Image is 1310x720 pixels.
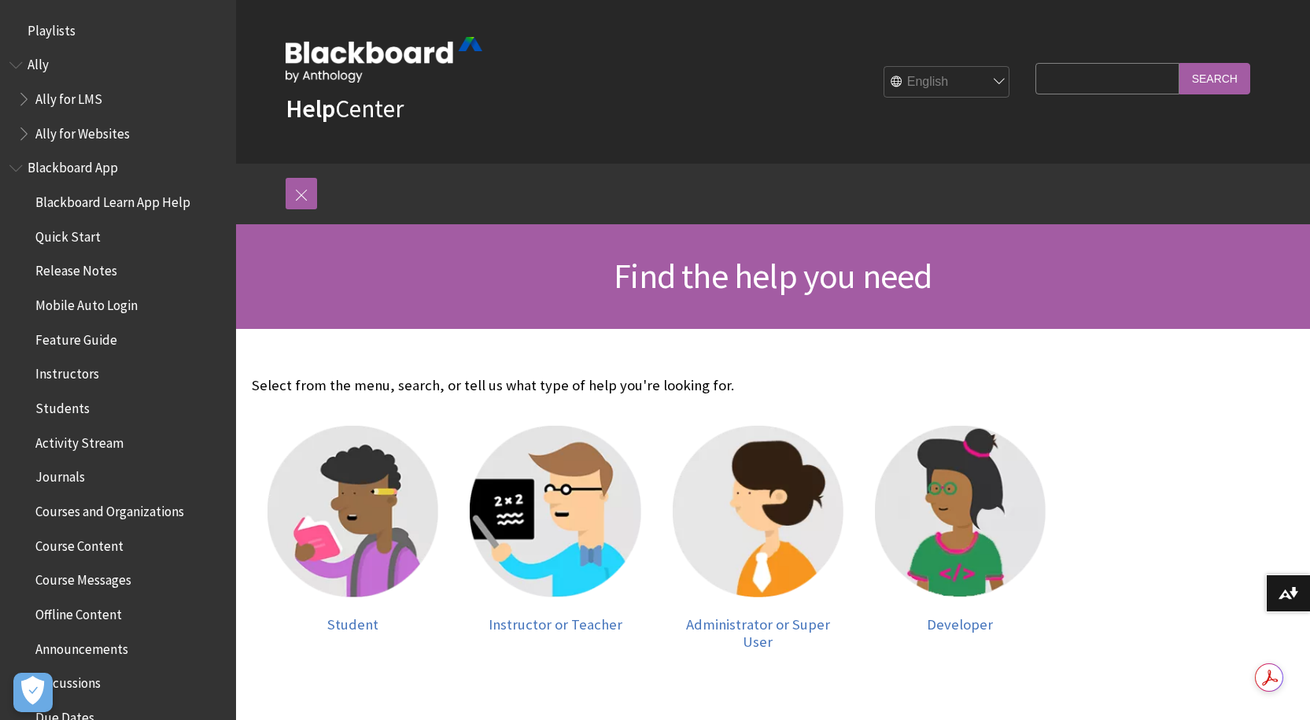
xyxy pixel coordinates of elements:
span: Courses and Organizations [35,498,184,519]
img: Administrator [673,426,843,596]
p: Select from the menu, search, or tell us what type of help you're looking for. [252,375,1061,396]
a: Student Student [268,426,438,650]
img: Blackboard by Anthology [286,37,482,83]
span: Announcements [35,636,128,657]
button: Open Preferences [13,673,53,712]
span: Student [327,615,378,633]
a: HelpCenter [286,93,404,124]
span: Students [35,395,90,416]
a: Instructor Instructor or Teacher [470,426,640,650]
img: Student [268,426,438,596]
span: Instructors [35,361,99,382]
a: Developer [875,426,1046,650]
span: Quick Start [35,223,101,245]
input: Search [1179,63,1250,94]
span: Course Messages [35,567,131,589]
span: Instructor or Teacher [489,615,622,633]
img: Instructor [470,426,640,596]
span: Ally [28,52,49,73]
select: Site Language Selector [884,67,1010,98]
span: Blackboard App [28,155,118,176]
nav: Book outline for Playlists [9,17,227,44]
span: Journals [35,464,85,486]
strong: Help [286,93,335,124]
span: Playlists [28,17,76,39]
a: Administrator Administrator or Super User [673,426,843,650]
span: Ally for Websites [35,120,130,142]
nav: Book outline for Anthology Ally Help [9,52,227,147]
span: Feature Guide [35,327,117,348]
span: Course Content [35,533,124,554]
span: Activity Stream [35,430,124,451]
span: Offline Content [35,601,122,622]
span: Ally for LMS [35,86,102,107]
span: Find the help you need [614,254,932,297]
span: Discussions [35,670,101,691]
span: Release Notes [35,258,117,279]
span: Administrator or Super User [686,615,830,651]
span: Blackboard Learn App Help [35,189,190,210]
span: Mobile Auto Login [35,292,138,313]
span: Developer [927,615,993,633]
